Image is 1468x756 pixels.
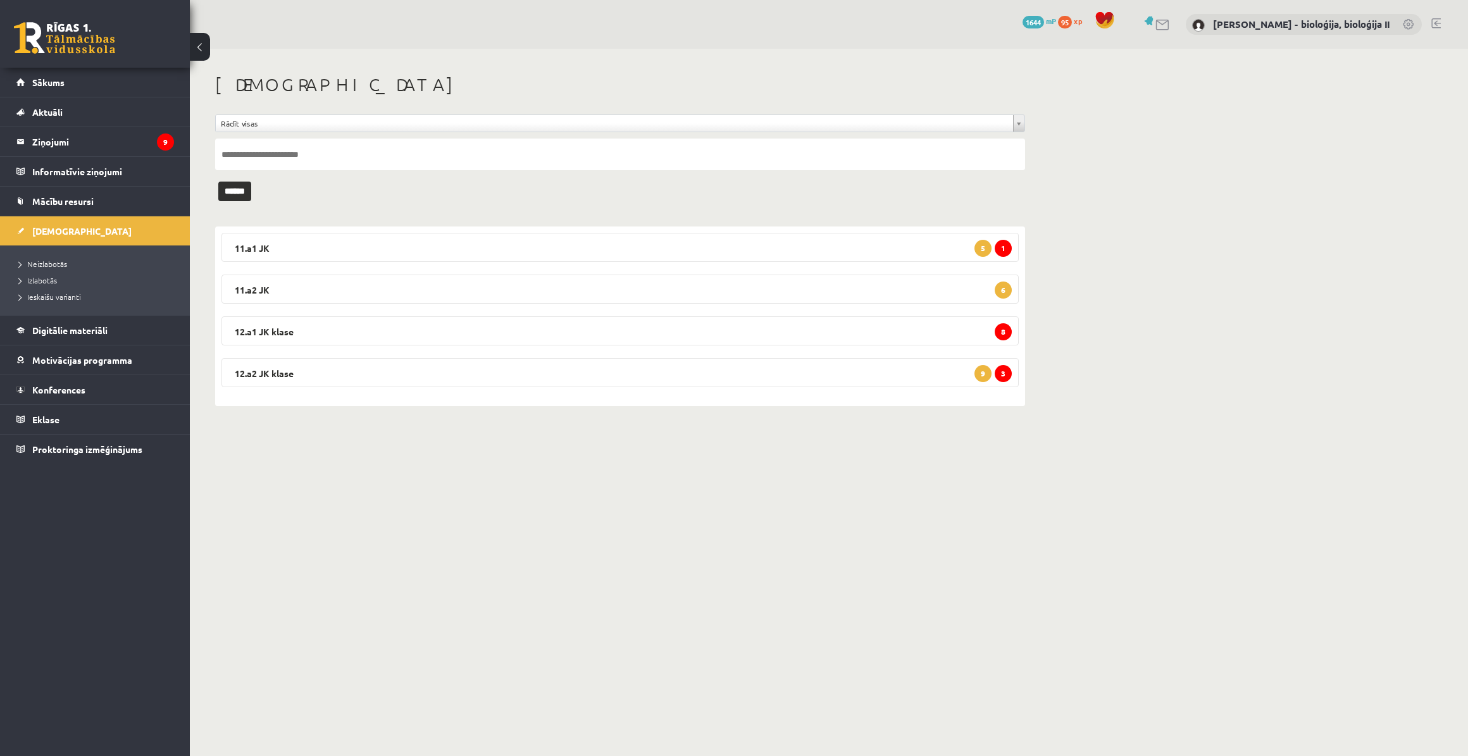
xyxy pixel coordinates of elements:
span: 9 [974,365,992,382]
img: Elza Saulīte - bioloģija, bioloģija II [1192,19,1205,32]
a: Ziņojumi9 [16,127,174,156]
span: 5 [974,240,992,257]
span: Konferences [32,384,85,395]
span: Rādīt visas [221,115,1008,132]
span: 8 [995,323,1012,340]
a: Sākums [16,68,174,97]
h1: [DEMOGRAPHIC_DATA] [215,74,1025,96]
span: Sākums [32,77,65,88]
span: 95 [1058,16,1072,28]
span: mP [1046,16,1056,26]
a: Proktoringa izmēģinājums [16,435,174,464]
span: Eklase [32,414,59,425]
a: [PERSON_NAME] - bioloģija, bioloģija II [1213,18,1390,30]
legend: 11.a1 JK [221,233,1019,262]
span: Mācību resursi [32,195,94,207]
a: Izlabotās [19,275,177,286]
a: Ieskaišu varianti [19,291,177,302]
legend: 11.a2 JK [221,275,1019,304]
span: Proktoringa izmēģinājums [32,443,142,455]
a: 1644 mP [1023,16,1056,26]
a: Konferences [16,375,174,404]
legend: Ziņojumi [32,127,174,156]
span: Ieskaišu varianti [19,292,81,302]
span: Neizlabotās [19,259,67,269]
span: 3 [995,365,1012,382]
legend: 12.a1 JK klase [221,316,1019,345]
a: Informatīvie ziņojumi [16,157,174,186]
a: Neizlabotās [19,258,177,270]
a: Aktuāli [16,97,174,127]
span: Digitālie materiāli [32,325,108,336]
span: 6 [995,282,1012,299]
a: Eklase [16,405,174,434]
a: Mācību resursi [16,187,174,216]
span: [DEMOGRAPHIC_DATA] [32,225,132,237]
a: 95 xp [1058,16,1088,26]
legend: 12.a2 JK klase [221,358,1019,387]
legend: Informatīvie ziņojumi [32,157,174,186]
a: Rādīt visas [216,115,1024,132]
span: Aktuāli [32,106,63,118]
a: [DEMOGRAPHIC_DATA] [16,216,174,245]
a: Rīgas 1. Tālmācības vidusskola [14,22,115,54]
span: 1 [995,240,1012,257]
i: 9 [157,133,174,151]
span: xp [1074,16,1082,26]
a: Motivācijas programma [16,345,174,375]
span: Izlabotās [19,275,57,285]
a: Digitālie materiāli [16,316,174,345]
span: Motivācijas programma [32,354,132,366]
span: 1644 [1023,16,1044,28]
